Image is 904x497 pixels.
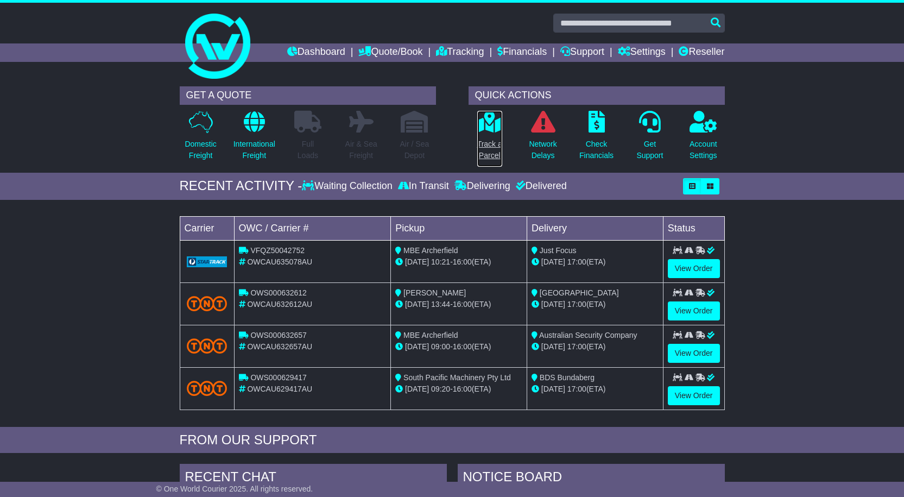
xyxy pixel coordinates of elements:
[452,180,513,192] div: Delivering
[400,139,429,161] p: Air / Sea Depot
[287,43,345,62] a: Dashboard
[560,43,604,62] a: Support
[636,110,663,167] a: GetSupport
[541,257,565,266] span: [DATE]
[403,288,466,297] span: [PERSON_NAME]
[636,139,663,161] p: Get Support
[395,180,452,192] div: In Transit
[529,139,557,161] p: Network Delays
[250,288,307,297] span: OWS000632612
[477,110,503,167] a: Track aParcel
[294,139,321,161] p: Full Loads
[528,110,557,167] a: NetworkDelays
[541,385,565,393] span: [DATE]
[532,299,659,310] div: (ETA)
[431,342,450,351] span: 09:00
[187,256,227,267] img: GetCarrierServiceLogo
[156,485,313,493] span: © One World Courier 2025. All rights reserved.
[405,300,429,309] span: [DATE]
[532,383,659,395] div: (ETA)
[567,385,586,393] span: 17:00
[497,43,547,62] a: Financials
[395,383,522,395] div: - (ETA)
[180,464,447,493] div: RECENT CHAT
[668,344,720,363] a: View Order
[187,381,227,395] img: TNT_Domestic.png
[395,341,522,353] div: - (ETA)
[184,110,217,167] a: DomesticFreight
[302,180,395,192] div: Waiting Collection
[233,110,276,167] a: InternationalFreight
[453,300,472,309] span: 16:00
[391,216,527,240] td: Pickup
[689,110,718,167] a: AccountSettings
[233,139,275,161] p: International Freight
[541,342,565,351] span: [DATE]
[668,386,720,405] a: View Order
[663,216,724,240] td: Status
[250,373,307,382] span: OWS000629417
[668,259,720,278] a: View Order
[185,139,216,161] p: Domestic Freight
[668,301,720,320] a: View Order
[453,342,472,351] span: 16:00
[477,139,502,161] p: Track a Parcel
[345,139,377,161] p: Air & Sea Freight
[180,86,436,105] div: GET A QUOTE
[403,373,511,382] span: South Pacific Machinery Pty Ltd
[540,246,577,255] span: Just Focus
[567,257,586,266] span: 17:00
[395,299,522,310] div: - (ETA)
[540,288,619,297] span: [GEOGRAPHIC_DATA]
[527,216,663,240] td: Delivery
[180,178,302,194] div: RECENT ACTIVITY -
[247,300,312,309] span: OWCAU632612AU
[403,331,458,339] span: MBE Archerfield
[540,373,595,382] span: BDS Bundaberg
[234,216,391,240] td: OWC / Carrier #
[431,300,450,309] span: 13:44
[431,385,450,393] span: 09:20
[567,300,586,309] span: 17:00
[679,43,724,62] a: Reseller
[250,331,307,339] span: OWS000632657
[453,385,472,393] span: 16:00
[539,331,637,339] span: Australian Security Company
[532,341,659,353] div: (ETA)
[405,342,429,351] span: [DATE]
[247,342,312,351] span: OWCAU632657AU
[403,246,458,255] span: MBE Archerfield
[532,256,659,268] div: (ETA)
[247,257,312,266] span: OWCAU635078AU
[453,257,472,266] span: 16:00
[567,342,586,351] span: 17:00
[431,257,450,266] span: 10:21
[458,464,725,493] div: NOTICE BOARD
[541,300,565,309] span: [DATE]
[513,180,567,192] div: Delivered
[618,43,666,62] a: Settings
[395,256,522,268] div: - (ETA)
[690,139,717,161] p: Account Settings
[405,385,429,393] span: [DATE]
[247,385,312,393] span: OWCAU629417AU
[469,86,725,105] div: QUICK ACTIONS
[250,246,305,255] span: VFQZ50042752
[579,139,614,161] p: Check Financials
[187,338,227,353] img: TNT_Domestic.png
[405,257,429,266] span: [DATE]
[358,43,422,62] a: Quote/Book
[436,43,484,62] a: Tracking
[180,432,725,448] div: FROM OUR SUPPORT
[187,296,227,311] img: TNT_Domestic.png
[579,110,614,167] a: CheckFinancials
[180,216,234,240] td: Carrier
